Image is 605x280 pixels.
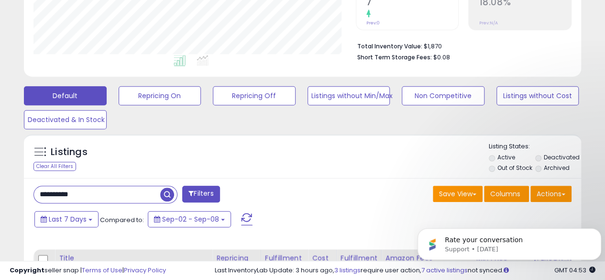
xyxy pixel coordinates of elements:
[530,186,572,202] button: Actions
[497,153,515,161] label: Active
[124,266,166,275] a: Privacy Policy
[10,266,166,275] div: seller snap | |
[357,42,422,50] b: Total Inventory Value:
[433,186,483,202] button: Save View
[357,53,432,61] b: Short Term Storage Fees:
[213,86,296,105] button: Repricing Off
[34,211,99,227] button: Last 7 Days
[489,142,581,151] p: Listing States:
[497,164,532,172] label: Out of Stock
[544,153,580,161] label: Deactivated
[33,162,76,171] div: Clear All Filters
[24,86,107,105] button: Default
[182,186,220,202] button: Filters
[414,208,605,275] iframe: Intercom notifications message
[24,110,107,129] button: Deactivated & In Stock
[479,20,497,26] small: Prev: N/A
[402,86,484,105] button: Non Competitive
[10,266,44,275] strong: Copyright
[51,146,88,159] h5: Listings
[334,266,361,275] a: 3 listings
[215,266,595,275] div: Last InventoryLab Update: 3 hours ago, require user action, not synced.
[82,266,122,275] a: Terms of Use
[496,86,579,105] button: Listings without Cost
[308,86,390,105] button: Listings without Min/Max
[162,214,219,224] span: Sep-02 - Sep-08
[100,215,144,224] span: Compared to:
[357,40,564,51] li: $1,870
[49,214,87,224] span: Last 7 Days
[484,186,529,202] button: Columns
[433,53,450,62] span: $0.08
[544,164,570,172] label: Archived
[490,189,520,199] span: Columns
[366,20,380,26] small: Prev: 0
[148,211,231,227] button: Sep-02 - Sep-08
[119,86,201,105] button: Repricing On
